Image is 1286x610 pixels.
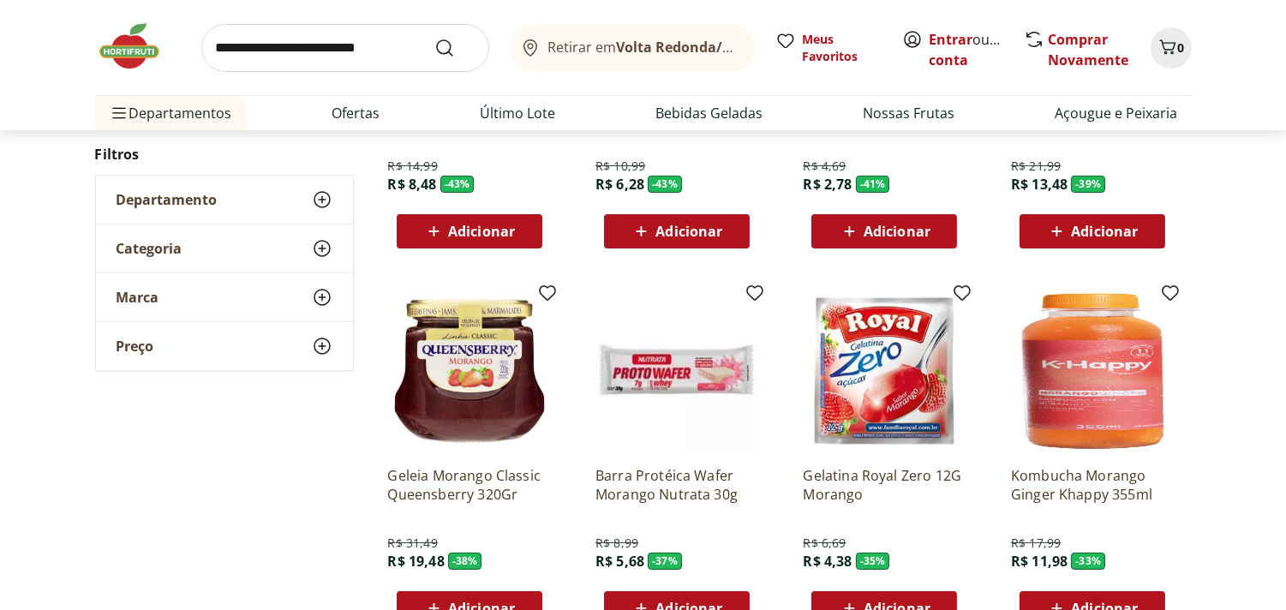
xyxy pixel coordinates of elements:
[775,31,882,65] a: Meus Favoritos
[510,24,755,72] button: Retirar emVolta Redonda/[GEOGRAPHIC_DATA]
[803,31,882,65] span: Meus Favoritos
[388,290,551,452] img: Geleia Morango Classic Queensberry 320Gr
[803,552,852,571] span: R$ 4,38
[595,158,645,175] span: R$ 10,99
[930,29,1006,70] span: ou
[595,535,638,552] span: R$ 8,99
[1071,224,1138,238] span: Adicionar
[864,224,930,238] span: Adicionar
[1056,103,1178,123] a: Açougue e Peixaria
[332,103,380,123] a: Ofertas
[201,24,489,72] input: search
[1071,553,1105,570] span: - 33 %
[595,466,758,504] a: Barra Protéica Wafer Morango Nutrata 30g
[648,176,682,193] span: - 43 %
[803,175,852,194] span: R$ 2,78
[388,175,437,194] span: R$ 8,48
[803,535,846,552] span: R$ 6,69
[109,93,129,134] button: Menu
[1020,214,1165,248] button: Adicionar
[595,552,644,571] span: R$ 5,68
[388,552,445,571] span: R$ 19,48
[856,176,890,193] span: - 41 %
[1071,176,1105,193] span: - 39 %
[1011,552,1068,571] span: R$ 11,98
[95,137,354,171] h2: Filtros
[930,30,973,49] a: Entrar
[803,466,966,504] a: Gelatina Royal Zero 12G Morango
[856,553,890,570] span: - 35 %
[1011,158,1061,175] span: R$ 21,99
[811,214,957,248] button: Adicionar
[655,224,722,238] span: Adicionar
[595,290,758,452] img: Barra Protéica Wafer Morango Nutrata 30g
[1011,466,1174,504] a: Kombucha Morango Ginger Khappy 355ml
[440,176,475,193] span: - 43 %
[864,103,955,123] a: Nossas Frutas
[481,103,556,123] a: Último Lote
[448,224,515,238] span: Adicionar
[930,30,1024,69] a: Criar conta
[1178,39,1185,56] span: 0
[803,290,966,452] img: Gelatina Royal Zero 12G Morango
[604,214,750,248] button: Adicionar
[117,240,182,257] span: Categoria
[109,93,232,134] span: Departamentos
[1049,30,1129,69] a: Comprar Novamente
[803,158,846,175] span: R$ 4,69
[96,273,353,321] button: Marca
[117,338,154,355] span: Preço
[388,535,438,552] span: R$ 31,49
[388,158,438,175] span: R$ 14,99
[95,21,181,72] img: Hortifruti
[648,553,682,570] span: - 37 %
[117,289,159,306] span: Marca
[1011,175,1068,194] span: R$ 13,48
[96,224,353,272] button: Categoria
[96,176,353,224] button: Departamento
[96,322,353,370] button: Preço
[388,466,551,504] a: Geleia Morango Classic Queensberry 320Gr
[448,553,482,570] span: - 38 %
[1011,290,1174,452] img: Kombucha Morango Ginger Khappy 355ml
[117,191,218,208] span: Departamento
[1011,535,1061,552] span: R$ 17,99
[397,214,542,248] button: Adicionar
[656,103,763,123] a: Bebidas Geladas
[434,38,476,58] button: Submit Search
[1151,27,1192,69] button: Carrinho
[595,175,644,194] span: R$ 6,28
[616,38,864,57] b: Volta Redonda/[GEOGRAPHIC_DATA]
[547,39,737,55] span: Retirar em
